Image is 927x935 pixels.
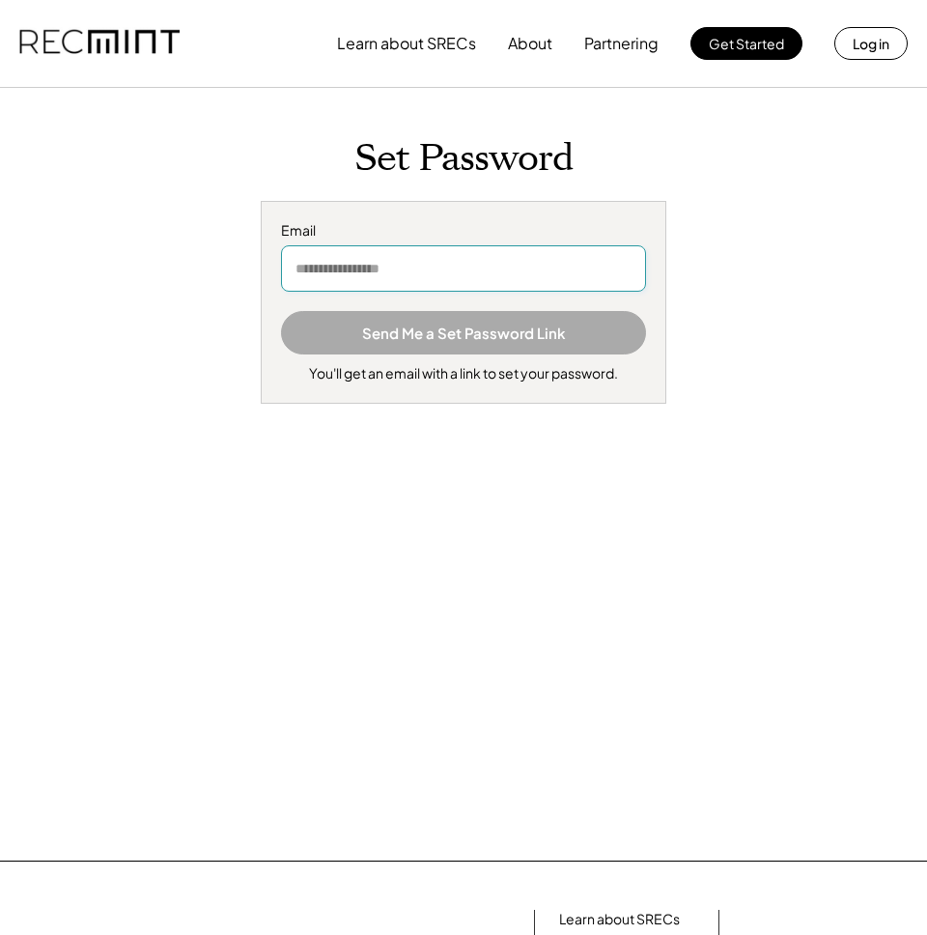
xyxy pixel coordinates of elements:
[337,24,476,63] button: Learn about SRECs
[19,136,908,182] h1: Set Password
[19,11,180,76] img: recmint-logotype%403x.png
[508,24,552,63] button: About
[281,311,646,354] button: Send Me a Set Password Link
[281,221,646,241] div: Email
[309,364,618,383] div: You'll get an email with a link to set your password.
[584,24,659,63] button: Partnering
[690,27,802,60] button: Get Started
[559,910,680,929] a: Learn about SRECs
[834,27,908,60] button: Log in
